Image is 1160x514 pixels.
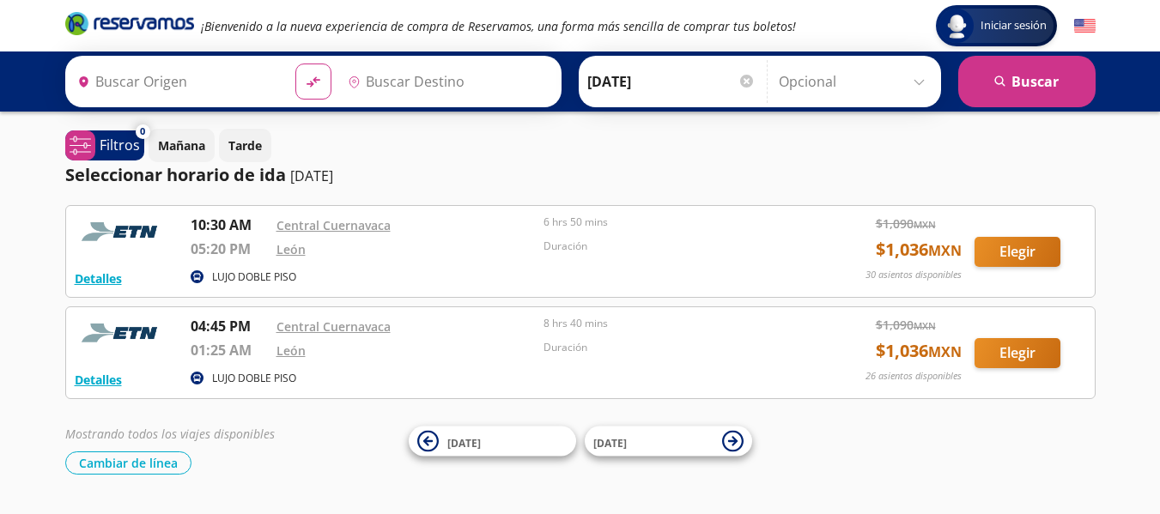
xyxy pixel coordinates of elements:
[876,237,962,263] span: $ 1,036
[65,426,275,442] em: Mostrando todos los viajes disponibles
[201,18,796,34] em: ¡Bienvenido a la nueva experiencia de compra de Reservamos, una forma más sencilla de comprar tus...
[544,239,803,254] p: Duración
[928,241,962,260] small: MXN
[75,269,122,287] button: Detalles
[65,162,286,188] p: Seleccionar horario de ida
[140,124,145,139] span: 0
[876,215,936,233] span: $ 1,090
[228,136,262,154] p: Tarde
[212,269,296,285] p: LUJO DOBLE PISO
[75,215,169,249] img: RESERVAMOS
[544,316,803,331] p: 8 hrs 40 mins
[876,316,936,334] span: $ 1,090
[544,215,803,230] p: 6 hrs 50 mins
[65,10,194,41] a: Brand Logo
[409,426,576,457] button: [DATE]
[928,342,962,361] small: MXN
[65,451,191,475] button: Cambiar de línea
[276,342,306,359] a: León
[865,369,962,384] p: 26 asientos disponibles
[212,371,296,386] p: LUJO DOBLE PISO
[593,435,627,450] span: [DATE]
[276,318,391,335] a: Central Cuernavaca
[65,10,194,36] i: Brand Logo
[914,218,936,231] small: MXN
[974,17,1054,34] span: Iniciar sesión
[65,130,144,160] button: 0Filtros
[276,241,306,257] a: León
[447,435,481,450] span: [DATE]
[100,135,140,155] p: Filtros
[290,166,333,186] p: [DATE]
[341,60,552,103] input: Buscar Destino
[975,237,1060,267] button: Elegir
[958,56,1096,107] button: Buscar
[876,338,962,364] span: $ 1,036
[779,60,932,103] input: Opcional
[1074,15,1096,37] button: English
[75,371,122,389] button: Detalles
[70,60,282,103] input: Buscar Origen
[219,129,271,162] button: Tarde
[587,60,756,103] input: Elegir Fecha
[914,319,936,332] small: MXN
[975,338,1060,368] button: Elegir
[149,129,215,162] button: Mañana
[585,426,752,457] button: [DATE]
[191,239,268,259] p: 05:20 PM
[158,136,205,154] p: Mañana
[276,217,391,233] a: Central Cuernavaca
[191,316,268,336] p: 04:45 PM
[865,268,962,282] p: 30 asientos disponibles
[75,316,169,350] img: RESERVAMOS
[544,340,803,355] p: Duración
[191,215,268,235] p: 10:30 AM
[191,340,268,360] p: 01:25 AM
